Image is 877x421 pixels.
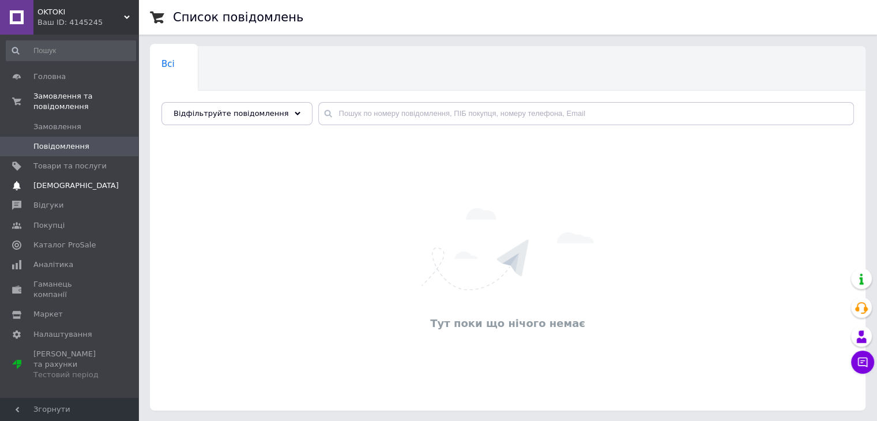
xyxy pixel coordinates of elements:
span: Всі [161,59,175,69]
span: OKTOKI [37,7,124,17]
div: Тестовий період [33,370,107,380]
button: Чат з покупцем [851,351,874,374]
span: Відфільтруйте повідомлення [174,109,289,118]
input: Пошук по номеру повідомлення, ПІБ покупця, номеру телефона, Email [318,102,855,125]
span: Товари та послуги [33,161,107,171]
span: Відгуки [33,200,63,210]
div: Тут поки що нічого немає [156,316,860,330]
span: Каталог ProSale [33,240,96,250]
span: Маркет [33,309,63,319]
input: Пошук [6,40,136,61]
span: Повідомлення [33,141,89,152]
span: Налаштування [33,329,92,340]
span: Головна [33,72,66,82]
span: [DEMOGRAPHIC_DATA] [33,181,119,191]
span: Аналітика [33,260,73,270]
span: [PERSON_NAME] та рахунки [33,349,107,381]
span: Гаманець компанії [33,279,107,300]
h1: Список повідомлень [173,10,303,24]
span: Замовлення та повідомлення [33,91,138,112]
span: Покупці [33,220,65,231]
div: Ваш ID: 4145245 [37,17,138,28]
span: Замовлення [33,122,81,132]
